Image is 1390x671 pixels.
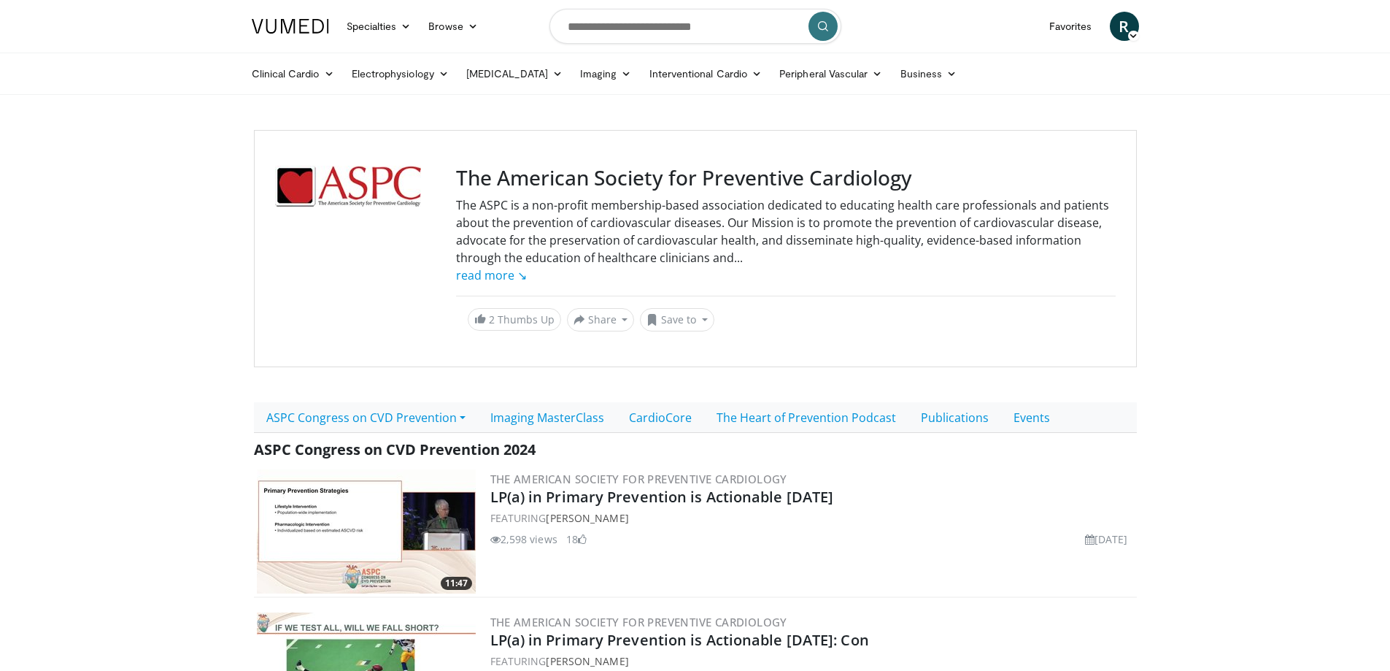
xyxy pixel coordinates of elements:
[771,59,891,88] a: Peripheral Vascular
[1001,402,1062,433] a: Events
[468,308,561,331] a: 2 Thumbs Up
[420,12,487,41] a: Browse
[456,250,743,283] span: ...
[457,59,571,88] a: [MEDICAL_DATA]
[441,577,472,590] span: 11:47
[641,59,771,88] a: Interventional Cardio
[567,308,635,331] button: Share
[490,472,787,486] a: The American Society for Preventive Cardiology
[456,196,1116,284] div: The ASPC is a non-profit membership-based association dedicated to educating health care professi...
[566,532,587,547] li: 18
[1085,532,1128,547] li: [DATE]
[478,402,617,433] a: Imaging MasterClass
[338,12,420,41] a: Specialties
[571,59,641,88] a: Imaging
[908,402,1001,433] a: Publications
[490,532,557,547] li: 2,598 views
[343,59,457,88] a: Electrophysiology
[1110,12,1139,41] a: R
[549,9,841,44] input: Search topics, interventions
[254,440,536,459] span: ASPC Congress on CVD Prevention 2024
[490,487,834,507] a: LP(a) in Primary Prevention is Actionable [DATE]
[257,469,476,594] img: f46442dd-baae-42fa-8a2f-7d58724c4934.300x170_q85_crop-smart_upscale.jpg
[1040,12,1101,41] a: Favorites
[489,313,495,326] span: 2
[456,166,1116,191] h3: The American Society for Preventive Cardiology
[640,308,714,331] button: Save to
[456,267,527,283] a: read more ↘
[254,402,478,433] a: ASPC Congress on CVD Prevention
[892,59,966,88] a: Business
[490,510,1134,526] div: FEATURING
[490,653,1134,669] div: FEATURING
[490,630,869,650] a: LP(a) in Primary Prevention is Actionable [DATE]: Con
[546,654,628,668] a: [PERSON_NAME]
[257,469,476,594] a: 11:47
[546,511,628,525] a: [PERSON_NAME]
[490,615,787,629] a: The American Society for Preventive Cardiology
[252,19,329,34] img: VuMedi Logo
[617,402,704,433] a: CardioCore
[243,59,343,88] a: Clinical Cardio
[704,402,908,433] a: The Heart of Prevention Podcast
